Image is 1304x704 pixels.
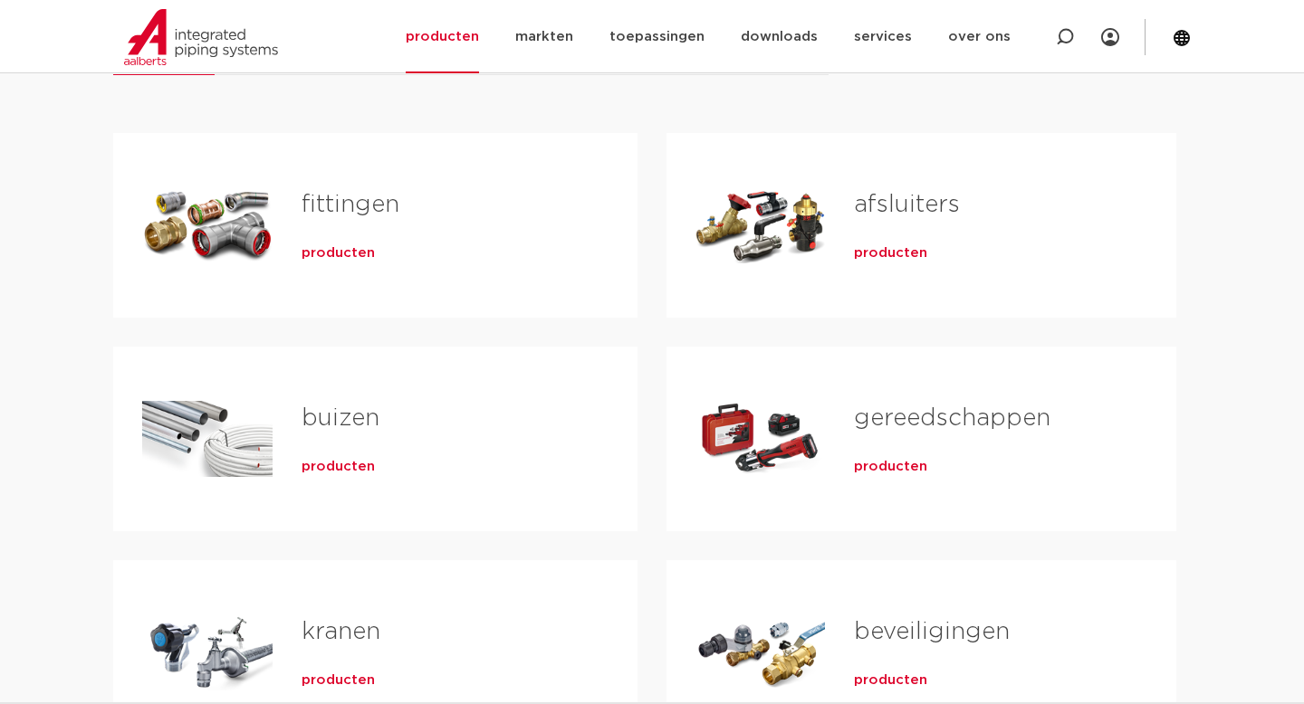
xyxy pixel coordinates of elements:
a: beveiligingen [854,620,1010,643]
a: kranen [302,620,380,643]
a: afsluiters [854,193,960,216]
a: fittingen [302,193,399,216]
a: producten [854,671,927,690]
a: buizen [302,406,379,430]
a: producten [854,244,927,262]
a: producten [854,458,927,476]
a: producten [302,671,375,690]
a: producten [302,458,375,476]
a: producten [302,244,375,262]
a: gereedschappen [854,406,1050,430]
